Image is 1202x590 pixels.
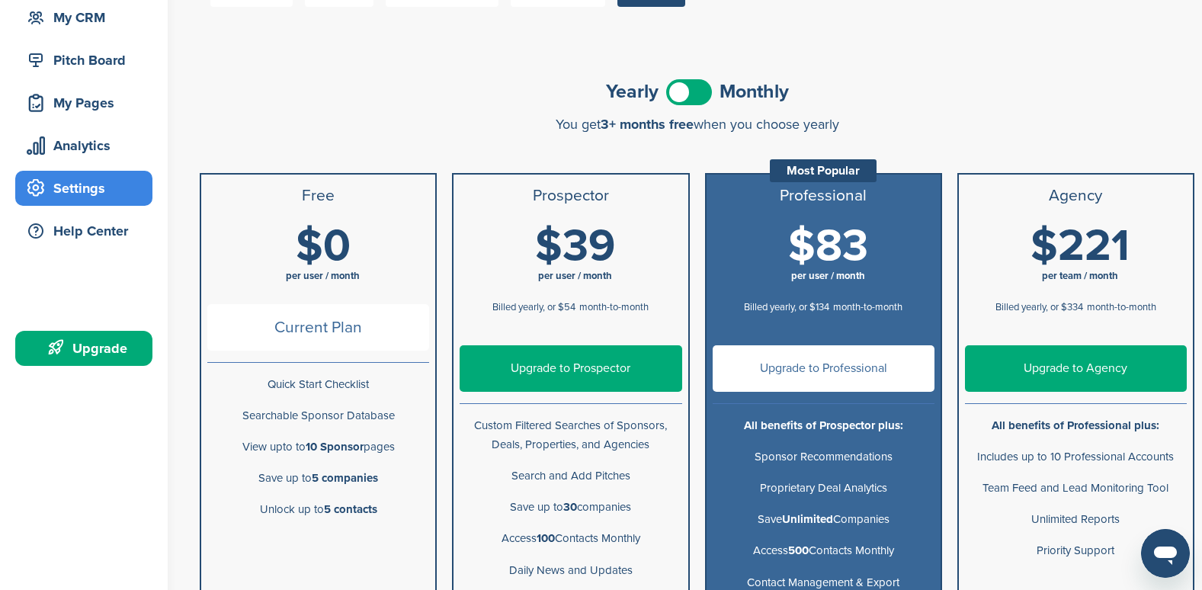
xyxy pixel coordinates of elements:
[460,561,681,580] p: Daily News and Updates
[15,331,152,366] a: Upgrade
[200,117,1194,132] div: You get when you choose yearly
[538,270,612,282] span: per user / month
[286,270,360,282] span: per user / month
[207,187,429,205] h3: Free
[15,213,152,249] a: Help Center
[713,510,934,529] p: Save Companies
[713,479,934,498] p: Proprietary Deal Analytics
[306,440,364,454] b: 10 Sponsor
[460,529,681,548] p: Access Contacts Monthly
[460,467,681,486] p: Search and Add Pitches
[207,406,429,425] p: Searchable Sponsor Database
[1042,270,1118,282] span: per team / month
[713,541,934,560] p: Access Contacts Monthly
[965,345,1187,392] a: Upgrade to Agency
[579,301,649,313] span: month-to-month
[23,46,152,74] div: Pitch Board
[713,187,934,205] h3: Professional
[460,498,681,517] p: Save up to companies
[965,479,1187,498] p: Team Feed and Lead Monitoring Tool
[23,89,152,117] div: My Pages
[1087,301,1156,313] span: month-to-month
[744,301,829,313] span: Billed yearly, or $134
[601,116,694,133] span: 3+ months free
[207,304,429,351] span: Current Plan
[782,512,833,526] b: Unlimited
[606,82,659,101] span: Yearly
[15,43,152,78] a: Pitch Board
[207,375,429,394] p: Quick Start Checklist
[23,335,152,362] div: Upgrade
[460,187,681,205] h3: Prospector
[296,220,351,273] span: $0
[720,82,789,101] span: Monthly
[995,301,1083,313] span: Billed yearly, or $334
[833,301,902,313] span: month-to-month
[207,438,429,457] p: View upto to pages
[965,187,1187,205] h3: Agency
[965,541,1187,560] p: Priority Support
[492,301,575,313] span: Billed yearly, or $54
[207,469,429,488] p: Save up to
[992,418,1159,432] b: All benefits of Professional plus:
[460,345,681,392] a: Upgrade to Prospector
[744,418,903,432] b: All benefits of Prospector plus:
[23,132,152,159] div: Analytics
[1031,220,1130,273] span: $221
[965,447,1187,467] p: Includes up to 10 Professional Accounts
[23,175,152,202] div: Settings
[535,220,615,273] span: $39
[788,220,868,273] span: $83
[791,270,865,282] span: per user / month
[15,128,152,163] a: Analytics
[460,416,681,454] p: Custom Filtered Searches of Sponsors, Deals, Properties, and Agencies
[15,171,152,206] a: Settings
[788,544,809,557] b: 500
[965,510,1187,529] p: Unlimited Reports
[537,531,555,545] b: 100
[713,447,934,467] p: Sponsor Recommendations
[563,500,577,514] b: 30
[23,4,152,31] div: My CRM
[15,85,152,120] a: My Pages
[312,471,378,485] b: 5 companies
[713,345,934,392] a: Upgrade to Professional
[1141,529,1190,578] iframe: Button to launch messaging window
[207,500,429,519] p: Unlock up to
[324,502,377,516] b: 5 contacts
[770,159,877,182] div: Most Popular
[23,217,152,245] div: Help Center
